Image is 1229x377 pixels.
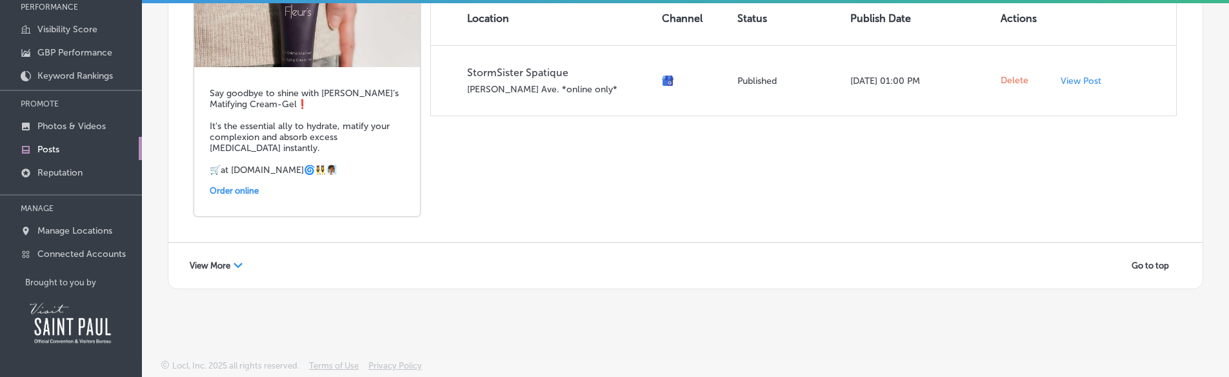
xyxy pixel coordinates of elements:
[37,225,112,236] p: Manage Locations
[850,76,990,87] p: [DATE] 01:00 PM
[190,261,230,270] span: View More
[172,361,299,371] p: Locl, Inc. 2025 all rights reserved.
[37,70,113,81] p: Keyword Rankings
[1001,75,1028,87] span: Delete
[1132,261,1169,270] span: Go to top
[37,121,106,132] p: Photos & Videos
[1061,76,1110,87] a: View Post
[737,76,840,87] p: Published
[25,298,115,348] img: Visit Saint Paul
[37,167,83,178] p: Reputation
[467,84,652,95] p: [PERSON_NAME] Ave. *online only*
[37,144,59,155] p: Posts
[37,24,97,35] p: Visibility Score
[37,47,112,58] p: GBP Performance
[210,88,405,176] h5: Say goodbye to shine with [PERSON_NAME]’s Matifying Cream-Gel❗️ It's the essential ally to hydrat...
[1061,76,1101,87] p: View Post
[37,249,126,260] p: Connected Accounts
[467,66,652,79] p: StormSister Spatique
[368,361,422,377] a: Privacy Policy
[309,361,359,377] a: Terms of Use
[25,278,142,287] p: Brought to you by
